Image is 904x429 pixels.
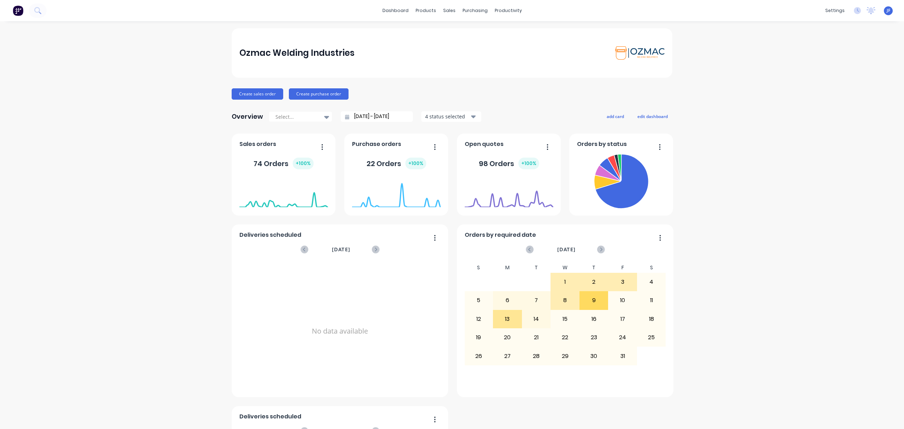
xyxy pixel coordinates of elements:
[887,7,890,14] span: JF
[13,5,23,16] img: Factory
[293,158,314,169] div: + 100 %
[580,347,608,365] div: 30
[522,347,551,365] div: 28
[493,347,522,365] div: 27
[465,329,493,346] div: 19
[232,88,283,100] button: Create sales order
[579,263,608,273] div: T
[637,263,666,273] div: S
[465,231,536,239] span: Orders by required date
[551,329,579,346] div: 22
[493,329,522,346] div: 20
[551,263,579,273] div: W
[239,231,301,239] span: Deliveries scheduled
[464,263,493,273] div: S
[239,140,276,148] span: Sales orders
[239,46,355,60] div: Ozmac Welding Industries
[491,5,525,16] div: productivity
[580,273,608,291] div: 2
[580,329,608,346] div: 23
[465,347,493,365] div: 26
[518,158,539,169] div: + 100 %
[608,263,637,273] div: F
[367,158,426,169] div: 22 Orders
[637,329,666,346] div: 25
[459,5,491,16] div: purchasing
[421,111,481,122] button: 4 status selected
[557,246,576,253] span: [DATE]
[551,347,579,365] div: 29
[637,292,666,309] div: 11
[822,5,848,16] div: settings
[608,292,637,309] div: 10
[551,292,579,309] div: 8
[405,158,426,169] div: + 100 %
[522,292,551,309] div: 7
[633,112,672,121] button: edit dashboard
[425,113,470,120] div: 4 status selected
[615,46,665,60] img: Ozmac Welding Industries
[551,273,579,291] div: 1
[522,263,551,273] div: T
[332,246,350,253] span: [DATE]
[440,5,459,16] div: sales
[637,273,666,291] div: 4
[289,88,349,100] button: Create purchase order
[608,329,637,346] div: 24
[602,112,629,121] button: add card
[239,412,301,421] span: Deliveries scheduled
[479,158,539,169] div: 98 Orders
[352,140,401,148] span: Purchase orders
[493,292,522,309] div: 6
[493,263,522,273] div: M
[637,310,666,328] div: 18
[232,110,263,124] div: Overview
[522,329,551,346] div: 21
[608,273,637,291] div: 3
[608,347,637,365] div: 31
[580,310,608,328] div: 16
[239,263,441,400] div: No data available
[608,310,637,328] div: 17
[465,310,493,328] div: 12
[465,140,504,148] span: Open quotes
[580,292,608,309] div: 9
[379,5,412,16] a: dashboard
[254,158,314,169] div: 74 Orders
[465,292,493,309] div: 5
[577,140,627,148] span: Orders by status
[412,5,440,16] div: products
[522,310,551,328] div: 14
[551,310,579,328] div: 15
[493,310,522,328] div: 13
